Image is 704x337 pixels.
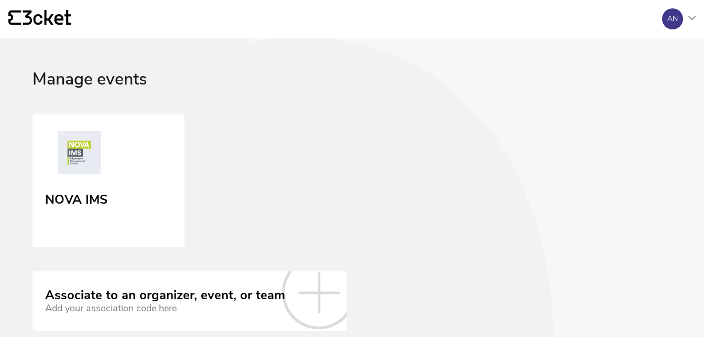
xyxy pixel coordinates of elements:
a: NOVA IMS NOVA IMS [33,114,185,248]
img: NOVA IMS [45,131,113,178]
g: {' '} [8,10,21,25]
div: NOVA IMS [45,188,107,207]
div: Add your association code here [45,303,285,314]
div: Associate to an organizer, event, or team [45,288,285,303]
a: Associate to an organizer, event, or team Add your association code here [33,271,347,330]
div: AN [667,15,678,23]
a: {' '} [8,10,71,28]
div: Manage events [33,70,671,114]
